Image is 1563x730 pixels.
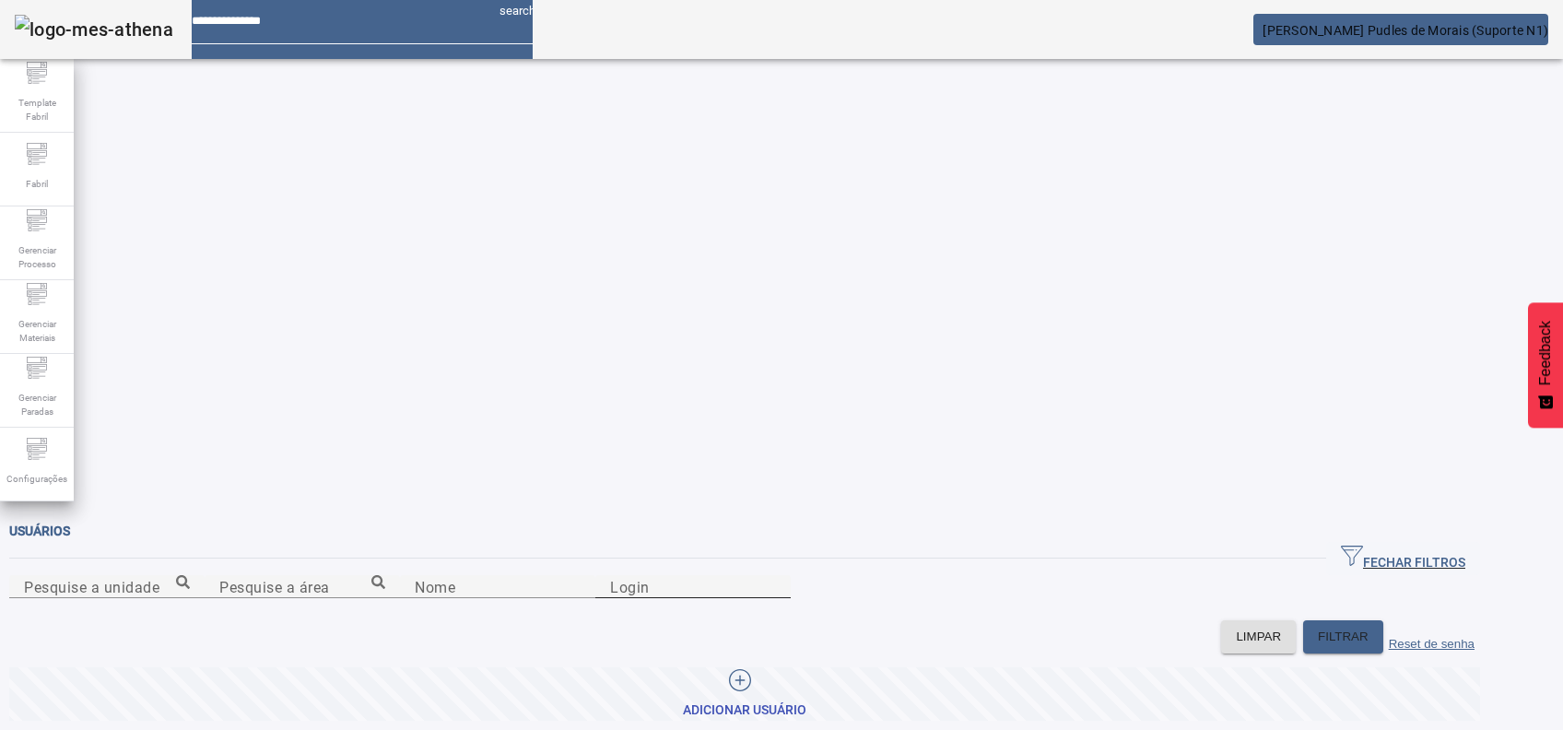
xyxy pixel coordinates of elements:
[9,312,65,350] span: Gerenciar Materiais
[415,578,455,595] mat-label: Nome
[1383,620,1480,653] button: Reset de senha
[24,576,190,598] input: Number
[683,701,806,720] div: Adicionar Usuário
[24,578,159,595] mat-label: Pesquise a unidade
[9,524,70,538] span: Usuários
[1341,545,1465,572] span: FECHAR FILTROS
[1263,23,1548,38] span: [PERSON_NAME] Pudles de Morais (Suporte N1)
[9,385,65,424] span: Gerenciar Paradas
[1389,637,1475,651] label: Reset de senha
[1,466,73,491] span: Configurações
[1236,628,1281,646] span: LIMPAR
[15,15,173,44] img: logo-mes-athena
[1528,302,1563,428] button: Feedback - Mostrar pesquisa
[219,578,330,595] mat-label: Pesquise a área
[9,90,65,129] span: Template Fabril
[1318,628,1369,646] span: FILTRAR
[610,578,650,595] mat-label: Login
[1537,321,1554,385] span: Feedback
[1221,620,1296,653] button: LIMPAR
[219,576,385,598] input: Number
[9,667,1480,721] button: Adicionar Usuário
[1326,542,1480,575] button: FECHAR FILTROS
[9,238,65,277] span: Gerenciar Processo
[1303,620,1383,653] button: FILTRAR
[20,171,53,196] span: Fabril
